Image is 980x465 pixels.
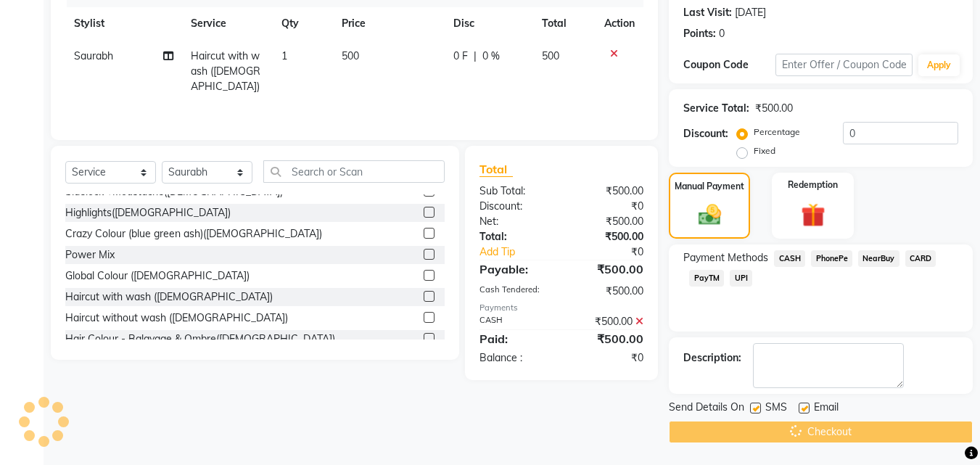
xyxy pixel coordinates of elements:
th: Disc [445,7,533,40]
div: Description: [683,350,741,366]
div: Sub Total: [469,184,561,199]
div: Paid: [469,330,561,347]
span: PayTM [689,270,724,287]
div: [DATE] [735,5,766,20]
button: Apply [918,54,960,76]
div: Highlights([DEMOGRAPHIC_DATA]) [65,205,231,221]
div: Payable: [469,260,561,278]
div: Payments [479,302,643,314]
div: Cash Tendered: [469,284,561,299]
th: Action [596,7,643,40]
span: 0 F [453,49,468,64]
label: Fixed [754,144,775,157]
div: ₹0 [561,199,654,214]
label: Manual Payment [675,180,744,193]
span: Total [479,162,513,177]
div: ₹0 [577,244,655,260]
div: Hair Colour - Balayage & Ombre([DEMOGRAPHIC_DATA]) [65,332,335,347]
span: 1 [281,49,287,62]
div: Points: [683,26,716,41]
div: ₹500.00 [561,330,654,347]
span: Haircut with wash ([DEMOGRAPHIC_DATA]) [191,49,260,93]
div: Last Visit: [683,5,732,20]
div: ₹500.00 [561,229,654,244]
label: Redemption [788,178,838,192]
div: ₹500.00 [561,314,654,329]
div: ₹500.00 [561,284,654,299]
div: Global Colour ([DEMOGRAPHIC_DATA]) [65,268,250,284]
span: 0 % [482,49,500,64]
div: CASH [469,314,561,329]
span: 500 [542,49,559,62]
div: Service Total: [683,101,749,116]
div: Power Mix [65,247,115,263]
label: Percentage [754,125,800,139]
div: Total: [469,229,561,244]
span: 500 [342,49,359,62]
span: SMS [765,400,787,418]
div: Discount: [469,199,561,214]
span: UPI [730,270,752,287]
input: Enter Offer / Coupon Code [775,54,913,76]
div: Haircut without wash ([DEMOGRAPHIC_DATA]) [65,310,288,326]
div: ₹500.00 [561,184,654,199]
div: 0 [719,26,725,41]
span: NearBuy [858,250,899,267]
input: Search or Scan [263,160,445,183]
div: Net: [469,214,561,229]
div: Haircut with wash ([DEMOGRAPHIC_DATA]) [65,289,273,305]
div: ₹500.00 [755,101,793,116]
span: Email [814,400,839,418]
span: | [474,49,477,64]
img: _cash.svg [691,202,728,228]
span: CARD [905,250,936,267]
div: ₹500.00 [561,214,654,229]
span: Send Details On [669,400,744,418]
th: Total [533,7,596,40]
span: PhonePe [811,250,852,267]
span: Payment Methods [683,250,768,266]
span: CASH [774,250,805,267]
div: Balance : [469,350,561,366]
th: Qty [273,7,333,40]
th: Stylist [65,7,182,40]
div: Discount: [683,126,728,141]
div: Coupon Code [683,57,775,73]
th: Service [182,7,273,40]
th: Price [333,7,445,40]
div: ₹0 [561,350,654,366]
div: ₹500.00 [561,260,654,278]
div: Crazy Colour (blue green ash)([DEMOGRAPHIC_DATA]) [65,226,322,242]
span: Saurabh [74,49,113,62]
img: _gift.svg [794,200,833,230]
a: Add Tip [469,244,577,260]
